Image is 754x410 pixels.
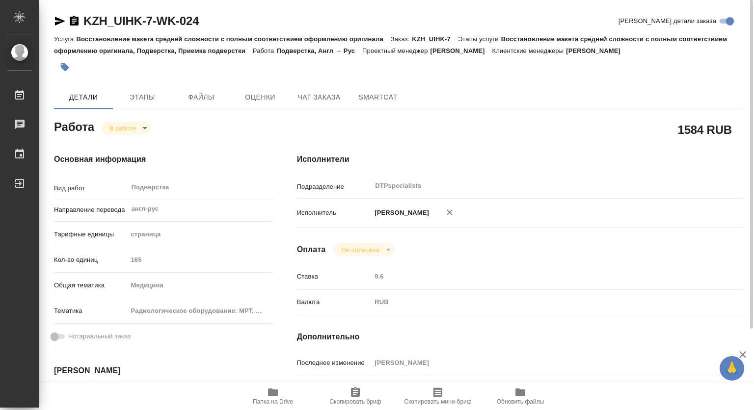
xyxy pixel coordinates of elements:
[497,398,544,405] span: Обновить файлы
[54,183,127,193] p: Вид работ
[439,202,460,223] button: Удалить исполнителя
[479,383,562,410] button: Обновить файлы
[678,121,732,138] h2: 1584 RUB
[68,15,80,27] button: Скопировать ссылку
[54,281,127,290] p: Общая тематика
[127,226,274,243] div: страница
[119,91,166,103] span: Этапы
[371,294,706,310] div: RUB
[54,56,76,78] button: Добавить тэг
[237,91,284,103] span: Оценки
[296,91,343,103] span: Чат заказа
[54,35,76,43] p: Услуга
[297,331,743,343] h4: Дополнительно
[566,47,628,54] p: [PERSON_NAME]
[297,297,372,307] p: Валюта
[232,383,314,410] button: Папка на Drive
[720,356,744,381] button: 🙏
[329,398,381,405] span: Скопировать бриф
[314,383,397,410] button: Скопировать бриф
[54,154,258,165] h4: Основная информация
[371,382,706,408] textarea: файлы в ин сдаем пдф
[297,208,372,218] p: Исполнитель
[297,358,372,368] p: Последнее изменение
[107,124,139,132] button: В работе
[362,47,430,54] p: Проектный менеджер
[127,303,274,319] div: Радиологическое оборудование: МРТ, КТ, УЗИ, рентгенография
[127,277,274,294] div: Медицина
[54,365,258,377] h4: [PERSON_NAME]
[404,398,471,405] span: Скопировать мини-бриф
[68,332,131,341] span: Нотариальный заказ
[297,182,372,192] p: Подразделение
[102,122,151,135] div: В работе
[54,117,94,135] h2: Работа
[412,35,458,43] p: KZH_UIHK-7
[724,358,740,379] span: 🙏
[83,14,199,27] a: KZH_UIHK-7-WK-024
[371,356,706,370] input: Пустое поле
[54,230,127,239] p: Тарифные единицы
[127,253,274,267] input: Пустое поле
[431,47,492,54] p: [PERSON_NAME]
[354,91,402,103] span: SmartCat
[492,47,566,54] p: Клиентские менеджеры
[338,246,382,254] button: Не оплачена
[297,272,372,282] p: Ставка
[54,306,127,316] p: Тематика
[391,35,412,43] p: Заказ:
[458,35,501,43] p: Этапы услуги
[54,255,127,265] p: Кол-во единиц
[371,269,706,283] input: Пустое поле
[54,205,127,215] p: Направление перевода
[178,91,225,103] span: Файлы
[397,383,479,410] button: Скопировать мини-бриф
[60,91,107,103] span: Детали
[276,47,362,54] p: Подверстка, Англ → Рус
[297,154,743,165] h4: Исполнители
[253,398,293,405] span: Папка на Drive
[76,35,390,43] p: Восстановление макета средней сложности с полным соответствием оформлению оригинала
[619,16,716,26] span: [PERSON_NAME] детали заказа
[297,244,326,256] h4: Оплата
[333,243,394,256] div: В работе
[253,47,277,54] p: Работа
[54,15,66,27] button: Скопировать ссылку для ЯМессенджера
[371,208,429,218] p: [PERSON_NAME]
